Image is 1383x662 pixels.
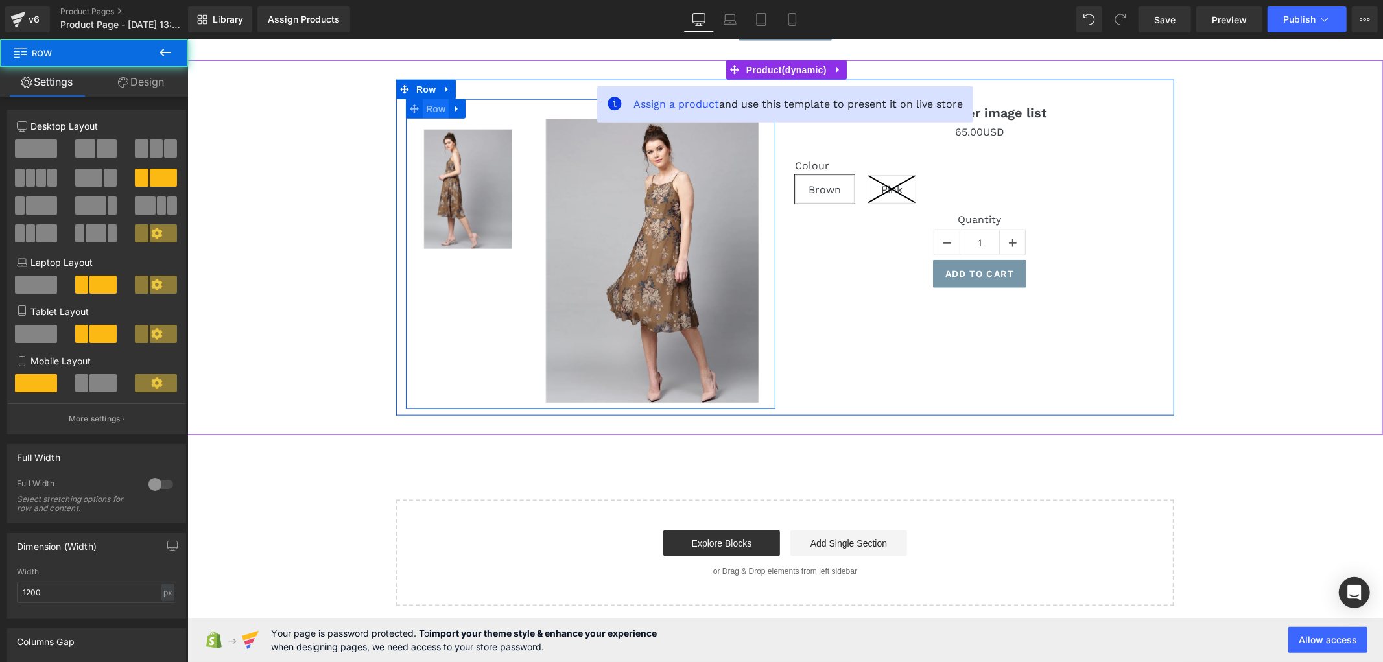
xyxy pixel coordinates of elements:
img: Test slider image list [359,80,571,363]
p: Laptop Layout [17,255,176,269]
div: Assign Products [268,14,340,25]
div: Width [17,567,176,576]
a: v6 [5,6,50,32]
a: Mobile [777,6,808,32]
a: Expand / Collapse [252,41,268,60]
span: 65.00USD [768,86,817,101]
div: Dimension (Width) [17,534,97,552]
span: Publish [1283,14,1316,25]
span: Brown [621,137,654,164]
div: Open Intercom Messenger [1339,577,1370,608]
input: auto [17,582,176,603]
a: Design [94,67,188,97]
a: Tablet [746,6,777,32]
button: Redo [1107,6,1133,32]
a: Test slider image list [725,66,860,82]
p: or Drag & Drop elements from left sidebar [230,528,966,537]
strong: import your theme style & enhance your experience [429,628,657,639]
a: Desktop [683,6,715,32]
span: Save [1154,13,1176,27]
span: Your page is password protected. To when designing pages, we need access to your store password. [271,626,657,654]
button: More [1352,6,1378,32]
button: Allow access [1288,627,1367,653]
a: Add Single Section [603,491,720,517]
button: Undo [1076,6,1102,32]
div: Full Width [17,445,60,463]
span: Add To Cart [758,230,827,240]
div: v6 [26,11,42,28]
img: Test slider image list [237,91,326,210]
button: More settings [8,403,185,434]
div: Columns Gap [17,629,75,647]
span: Product [556,21,643,41]
button: Publish [1268,6,1347,32]
span: Row [235,60,261,80]
span: Preview [1212,13,1247,27]
p: Desktop Layout [17,119,176,133]
p: More settings [69,413,121,425]
a: Expand / Collapse [643,21,659,41]
span: and use this template to present it on live store [446,58,775,73]
a: Product Pages [60,6,209,17]
div: Full Width [17,479,136,492]
a: New Library [188,6,252,32]
a: Laptop [715,6,746,32]
label: Colour [608,121,977,136]
div: px [161,584,174,601]
a: Expand / Collapse [261,60,278,80]
span: Row [13,39,143,67]
label: Quantity [608,174,977,190]
a: Preview [1196,6,1262,32]
div: Select stretching options for row and content. [17,495,134,513]
span: Row [226,41,252,60]
button: Add To Cart [746,221,839,249]
iframe: To enrich screen reader interactions, please activate Accessibility in Grammarly extension settings [187,39,1383,662]
span: Library [213,14,243,25]
a: Explore Blocks [476,491,593,517]
p: Tablet Layout [17,305,176,318]
p: Mobile Layout [17,354,176,368]
span: Product Page - [DATE] 13:21:35 [60,19,185,30]
span: Assign a product [446,59,532,71]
